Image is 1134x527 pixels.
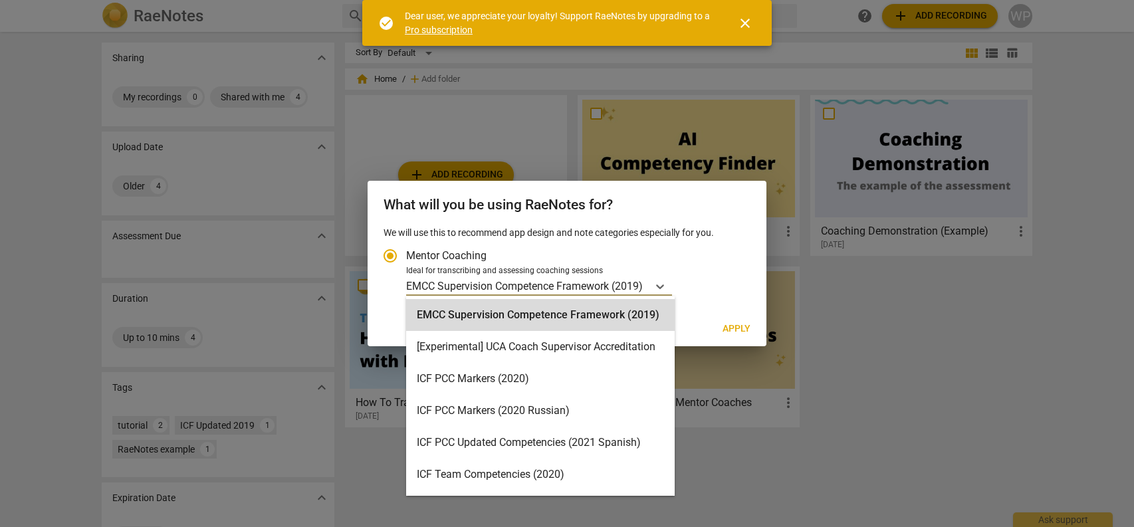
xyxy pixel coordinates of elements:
div: ICF Team Competencies (2020) [406,459,675,490]
div: Dear user, we appreciate your loyalty! Support RaeNotes by upgrading to a [405,9,713,37]
div: [Experimental] UCA Coach Supervisor Accreditation [406,331,675,363]
span: check_circle [378,15,394,31]
span: Apply [723,322,750,336]
button: Close [729,7,761,39]
span: Mentor Coaching [406,248,487,263]
div: ICF PCC Updated Competencies (2021 Spanish) [406,427,675,459]
div: Account type [384,240,750,296]
p: We will use this to recommend app design and note categories especially for you. [384,226,750,240]
a: Pro subscription [405,25,473,35]
div: ICF PCC Markers (2020 Russian) [406,395,675,427]
input: Ideal for transcribing and assessing coaching sessionsEMCC Supervision Competence Framework (2019) [644,280,647,292]
p: EMCC Supervision Competence Framework (2019) [406,278,643,294]
div: ICF Updated Competencies (2019 Japanese) [406,490,675,522]
div: ICF PCC Markers (2020) [406,363,675,395]
span: close [737,15,753,31]
button: Apply [712,317,761,341]
h2: What will you be using RaeNotes for? [384,197,750,213]
div: Ideal for transcribing and assessing coaching sessions [406,265,746,277]
div: EMCC Supervision Competence Framework (2019) [406,299,675,331]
